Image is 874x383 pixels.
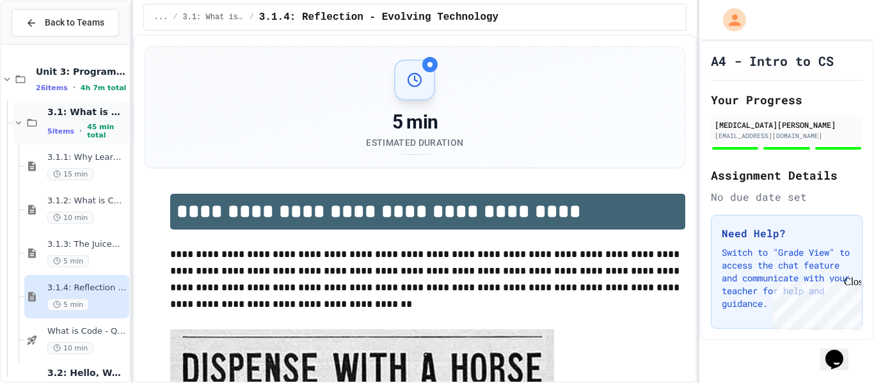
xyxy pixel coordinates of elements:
[722,226,852,241] h3: Need Help?
[12,9,119,36] button: Back to Teams
[711,166,862,184] h2: Assignment Details
[820,332,861,370] iframe: chat widget
[87,123,127,139] span: 45 min total
[47,299,89,311] span: 5 min
[47,212,93,224] span: 10 min
[711,189,862,205] div: No due date set
[715,119,859,130] div: [MEDICAL_DATA][PERSON_NAME]
[45,16,104,29] span: Back to Teams
[73,82,75,93] span: •
[47,239,127,250] span: 3.1.3: The JuiceMind IDE
[47,255,89,267] span: 5 min
[250,12,254,22] span: /
[366,111,463,134] div: 5 min
[715,131,859,141] div: [EMAIL_ADDRESS][DOMAIN_NAME]
[79,126,82,136] span: •
[47,283,127,293] span: 3.1.4: Reflection - Evolving Technology
[47,152,127,163] span: 3.1.1: Why Learn to Program?
[36,66,127,77] span: Unit 3: Programming Fundamentals
[710,5,749,35] div: My Account
[154,12,168,22] span: ...
[81,84,127,92] span: 4h 7m total
[259,10,498,25] span: 3.1.4: Reflection - Evolving Technology
[722,246,852,310] p: Switch to "Grade View" to access the chat feature and communicate with your teacher for help and ...
[366,136,463,149] div: Estimated Duration
[711,52,834,70] h1: A4 - Intro to CS
[47,196,127,207] span: 3.1.2: What is Code?
[47,127,74,136] span: 5 items
[47,342,93,354] span: 10 min
[711,91,862,109] h2: Your Progress
[47,106,127,118] span: 3.1: What is Code?
[5,5,88,81] div: Chat with us now!Close
[768,276,861,331] iframe: chat widget
[47,168,93,180] span: 15 min
[47,326,127,337] span: What is Code - Quiz
[173,12,177,22] span: /
[36,84,68,92] span: 26 items
[47,367,127,379] span: 3.2: Hello, World!
[183,12,244,22] span: 3.1: What is Code?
